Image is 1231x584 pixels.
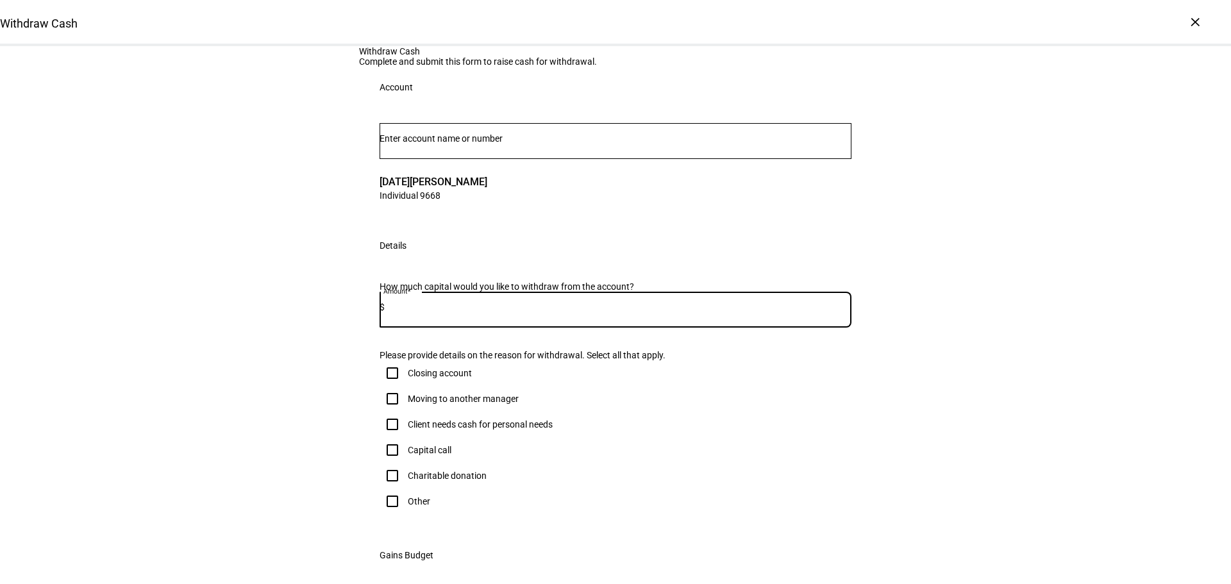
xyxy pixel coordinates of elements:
[380,550,433,560] div: Gains Budget
[380,82,413,92] div: Account
[380,302,385,312] span: $
[408,419,553,430] div: Client needs cash for personal needs
[359,46,872,56] div: Withdraw Cash
[408,445,451,455] div: Capital call
[408,394,519,404] div: Moving to another manager
[380,350,851,360] div: Please provide details on the reason for withdrawal. Select all that apply.
[1185,12,1205,32] div: ×
[380,133,851,144] input: Number
[408,471,487,481] div: Charitable donation
[380,281,851,292] div: How much capital would you like to withdraw from the account?
[380,189,487,201] span: Individual 9668
[408,368,472,378] div: Closing account
[380,174,487,189] span: [DATE][PERSON_NAME]
[408,496,430,506] div: Other
[383,287,410,295] mat-label: Amount*
[359,56,872,67] div: Complete and submit this form to raise cash for withdrawal.
[380,240,406,251] div: Details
